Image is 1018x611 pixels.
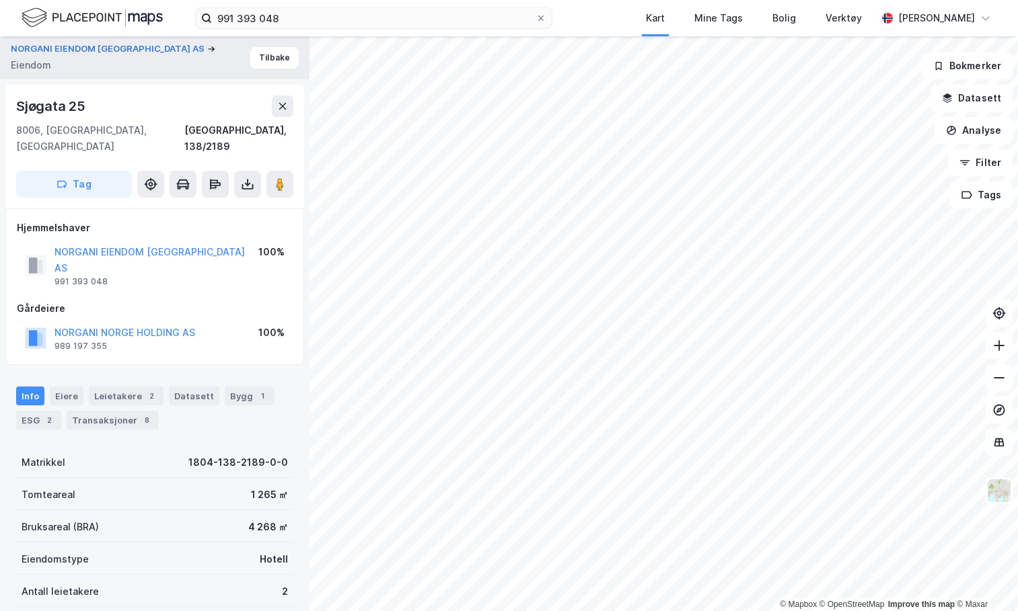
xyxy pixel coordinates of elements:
[248,519,288,535] div: 4 268 ㎡
[225,386,275,405] div: Bygg
[16,95,88,117] div: Sjøgata 25
[260,551,288,567] div: Hotell
[16,386,44,405] div: Info
[826,10,862,26] div: Verktøy
[16,171,132,198] button: Tag
[54,276,108,287] div: 991 393 048
[282,583,288,600] div: 2
[922,52,1013,79] button: Bokmerker
[986,478,1012,503] img: Z
[11,57,51,73] div: Eiendom
[67,411,159,430] div: Transaksjoner
[22,583,99,600] div: Antall leietakere
[50,386,83,405] div: Eiere
[89,386,163,405] div: Leietakere
[42,413,56,427] div: 2
[951,546,1018,611] div: Kontrollprogram for chat
[184,122,293,155] div: [GEOGRAPHIC_DATA], 138/2189
[951,546,1018,611] iframe: Chat Widget
[948,149,1013,176] button: Filter
[145,389,158,403] div: 2
[256,389,269,403] div: 1
[888,600,955,609] a: Improve this map
[188,454,288,471] div: 1804-138-2189-0-0
[22,6,163,30] img: logo.f888ab2527a4732fd821a326f86c7f29.svg
[22,519,99,535] div: Bruksareal (BRA)
[140,413,153,427] div: 8
[22,454,65,471] div: Matrikkel
[22,551,89,567] div: Eiendomstype
[820,600,885,609] a: OpenStreetMap
[780,600,817,609] a: Mapbox
[935,117,1013,144] button: Analyse
[251,487,288,503] div: 1 265 ㎡
[22,487,75,503] div: Tomteareal
[17,220,293,236] div: Hjemmelshaver
[646,10,665,26] div: Kart
[17,300,293,317] div: Gårdeiere
[258,325,285,341] div: 100%
[169,386,219,405] div: Datasett
[950,181,1013,208] button: Tags
[16,122,184,155] div: 8006, [GEOGRAPHIC_DATA], [GEOGRAPHIC_DATA]
[898,10,975,26] div: [PERSON_NAME]
[772,10,796,26] div: Bolig
[931,85,1013,112] button: Datasett
[694,10,743,26] div: Mine Tags
[258,244,285,260] div: 100%
[250,47,299,69] button: Tilbake
[11,42,207,56] button: NORGANI EIENDOM [GEOGRAPHIC_DATA] AS
[212,8,536,28] input: Søk på adresse, matrikkel, gårdeiere, leietakere eller personer
[16,411,61,430] div: ESG
[54,341,107,352] div: 989 197 355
